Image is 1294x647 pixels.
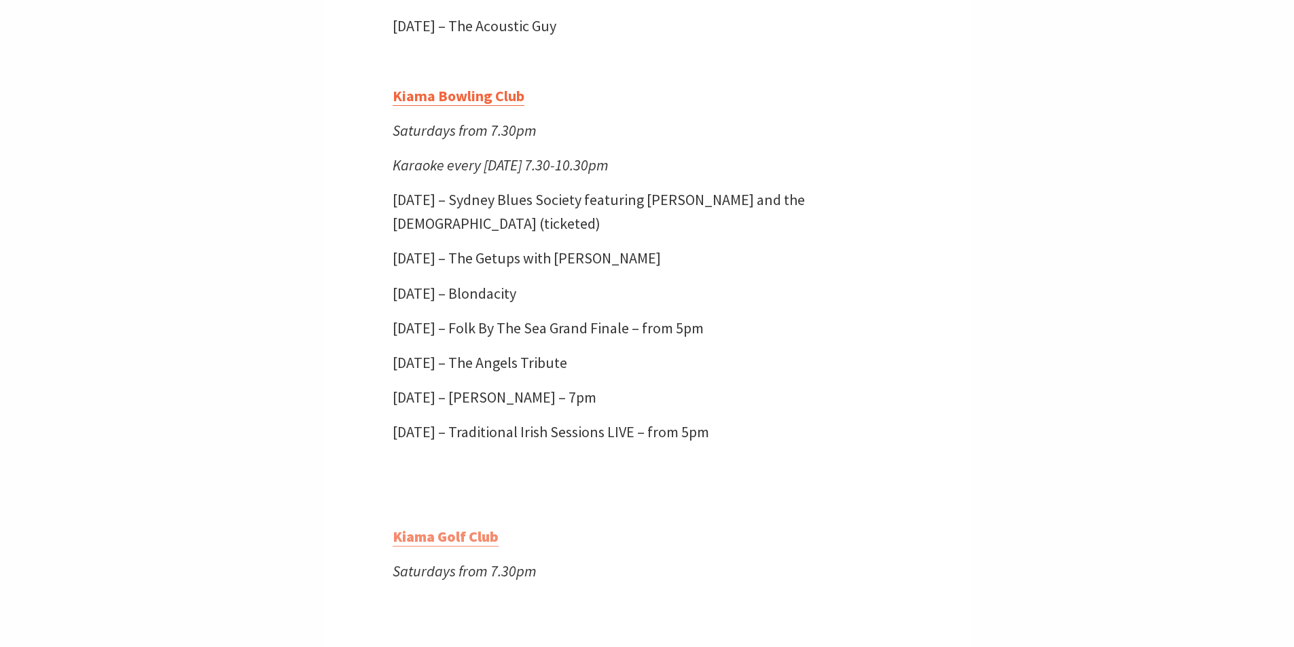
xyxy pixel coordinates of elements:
[393,188,902,236] p: [DATE] – Sydney Blues Society featuring [PERSON_NAME] and the [DEMOGRAPHIC_DATA] (ticketed)
[393,420,902,444] p: [DATE] – Traditional Irish Sessions LIVE – from 5pm
[393,386,902,409] p: [DATE] – [PERSON_NAME] – 7pm
[393,155,609,174] em: Karaoke every [DATE] 7.30-10.30pm
[393,351,902,375] p: [DATE] – The Angels Tribute
[393,561,537,580] em: Saturdays from 7.30pm
[393,86,524,106] a: Kiama Bowling Club
[393,527,499,547] a: Kiama Golf Club
[393,527,499,546] strong: Kiama Golf Club
[393,282,902,306] p: [DATE] – Blondacity
[393,246,902,270] p: [DATE] – The Getups with [PERSON_NAME]
[393,121,537,140] em: Saturdays from 7.30pm
[393,14,902,38] p: [DATE] – The Acoustic Guy
[393,316,902,340] p: [DATE] – Folk By The Sea Grand Finale – from 5pm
